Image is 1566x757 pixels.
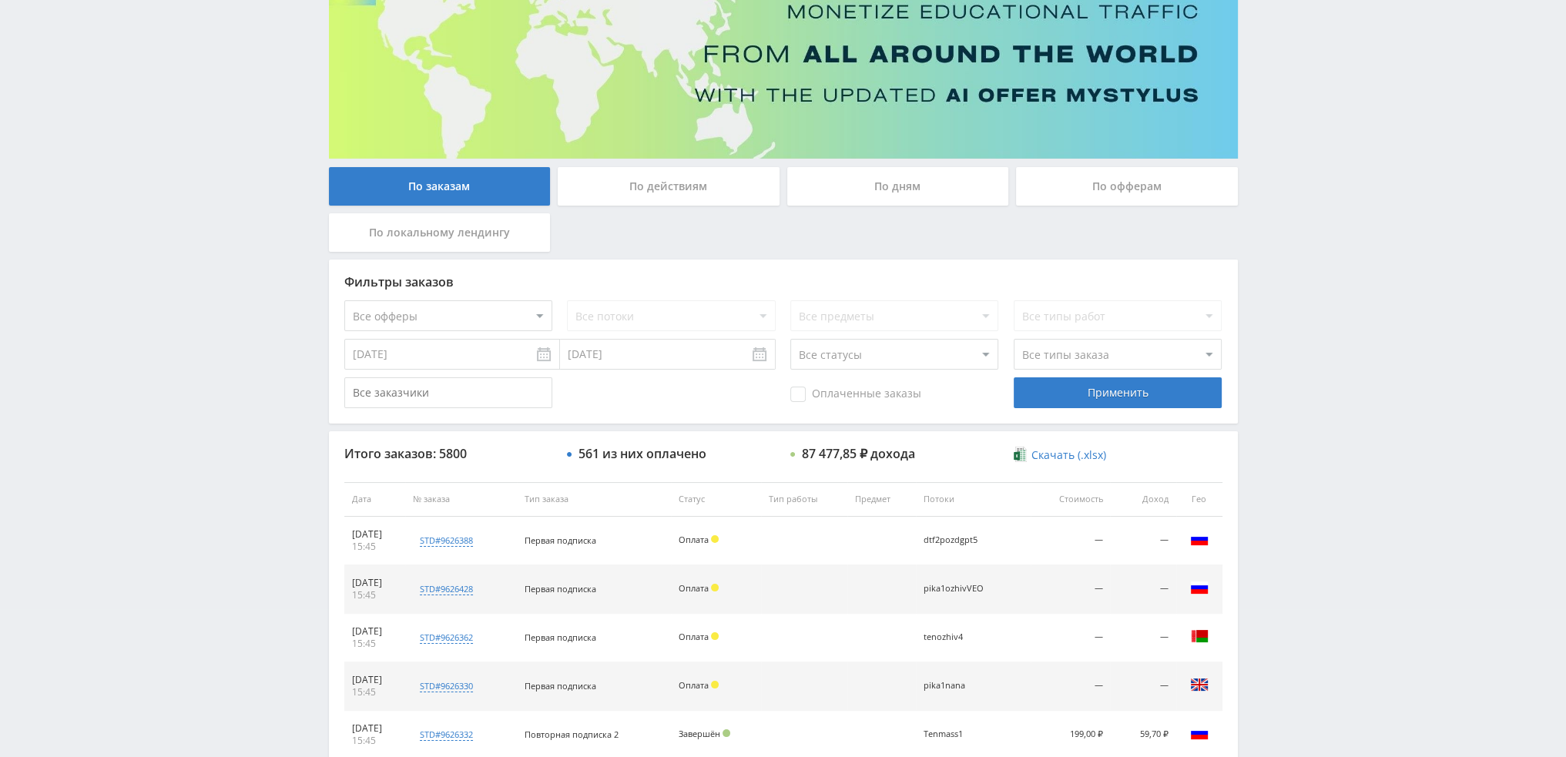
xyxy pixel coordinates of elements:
span: Оплата [679,534,709,545]
div: [DATE] [352,528,398,541]
div: 15:45 [352,589,398,601]
span: Повторная подписка 2 [525,729,619,740]
span: Завершён [679,728,720,739]
span: Оплата [679,631,709,642]
img: blr.png [1190,627,1209,645]
div: std#9626388 [420,534,473,547]
span: Оплата [679,582,709,594]
div: По действиям [558,167,780,206]
div: Фильтры заказов [344,275,1222,289]
th: Дата [344,482,406,517]
div: std#9626428 [420,583,473,595]
img: rus.png [1190,724,1209,742]
div: pika1nana [924,681,993,691]
div: 15:45 [352,686,398,698]
th: Потоки [916,482,1030,517]
span: Подтвержден [723,729,730,737]
div: 87 477,85 ₽ дохода [802,447,915,461]
div: std#9626362 [420,631,473,644]
div: По офферам [1016,167,1238,206]
div: [DATE] [352,625,398,638]
div: 15:45 [352,541,398,553]
span: Первая подписка [525,534,596,546]
th: № заказа [405,482,516,517]
a: Скачать (.xlsx) [1014,447,1106,463]
span: Первая подписка [525,680,596,692]
th: Гео [1176,482,1222,517]
div: 15:45 [352,638,398,650]
img: rus.png [1190,578,1209,597]
td: — [1031,565,1111,614]
div: std#9626330 [420,680,473,692]
div: dtf2pozdgpt5 [924,535,993,545]
td: — [1110,662,1175,711]
img: gbr.png [1190,675,1209,694]
th: Статус [671,482,761,517]
div: [DATE] [352,577,398,589]
span: Оплаченные заказы [790,387,921,402]
td: — [1031,517,1111,565]
th: Тип заказа [517,482,671,517]
img: rus.png [1190,530,1209,548]
td: — [1031,662,1111,711]
input: Все заказчики [344,377,552,408]
span: Первая подписка [525,631,596,643]
span: Холд [711,584,719,591]
span: Скачать (.xlsx) [1031,449,1106,461]
div: По дням [787,167,1009,206]
td: — [1031,614,1111,662]
div: Tenmass1 [924,729,993,739]
div: 561 из них оплачено [578,447,706,461]
div: [DATE] [352,722,398,735]
td: — [1110,517,1175,565]
img: xlsx [1014,447,1027,462]
td: — [1110,565,1175,614]
span: Первая подписка [525,583,596,595]
div: pika1ozhivVEO [924,584,993,594]
th: Предмет [847,482,916,517]
th: Стоимость [1031,482,1111,517]
div: tenozhiv4 [924,632,993,642]
div: std#9626332 [420,729,473,741]
th: Тип работы [761,482,847,517]
div: По заказам [329,167,551,206]
span: Холд [711,681,719,688]
span: Холд [711,535,719,543]
div: По локальному лендингу [329,213,551,252]
span: Оплата [679,679,709,691]
th: Доход [1110,482,1175,517]
span: Холд [711,632,719,640]
td: — [1110,614,1175,662]
div: [DATE] [352,674,398,686]
div: Итого заказов: 5800 [344,447,552,461]
div: Применить [1014,377,1222,408]
div: 15:45 [352,735,398,747]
